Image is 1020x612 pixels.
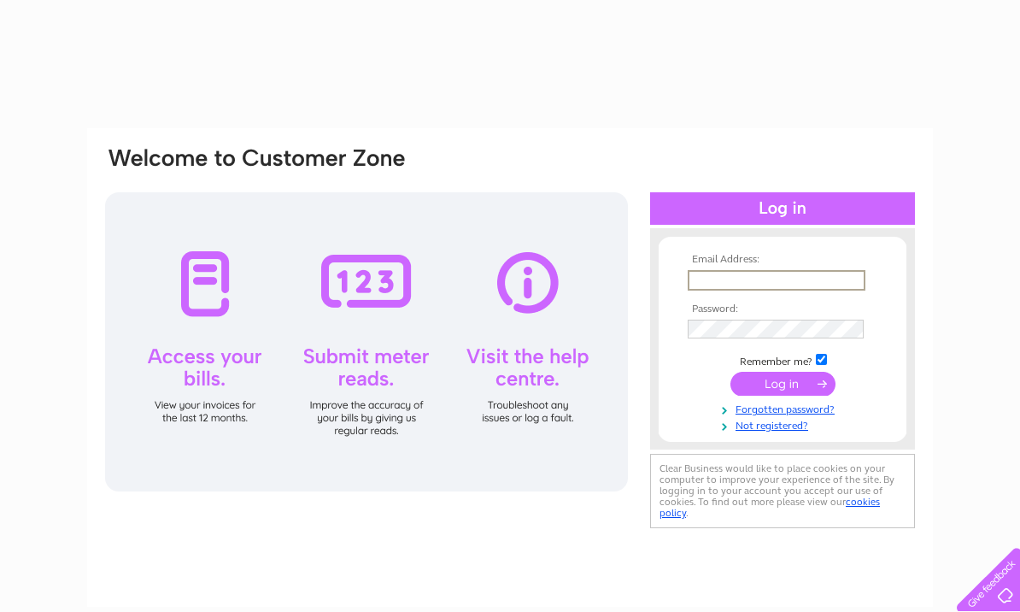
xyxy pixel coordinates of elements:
div: Clear Business would like to place cookies on your computer to improve your experience of the sit... [650,454,915,528]
th: Password: [683,303,882,315]
input: Submit [730,372,835,396]
a: Not registered? [688,416,882,433]
td: Remember me? [683,351,882,368]
th: Email Address: [683,254,882,266]
a: Forgotten password? [688,400,882,416]
a: cookies policy [659,496,880,519]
